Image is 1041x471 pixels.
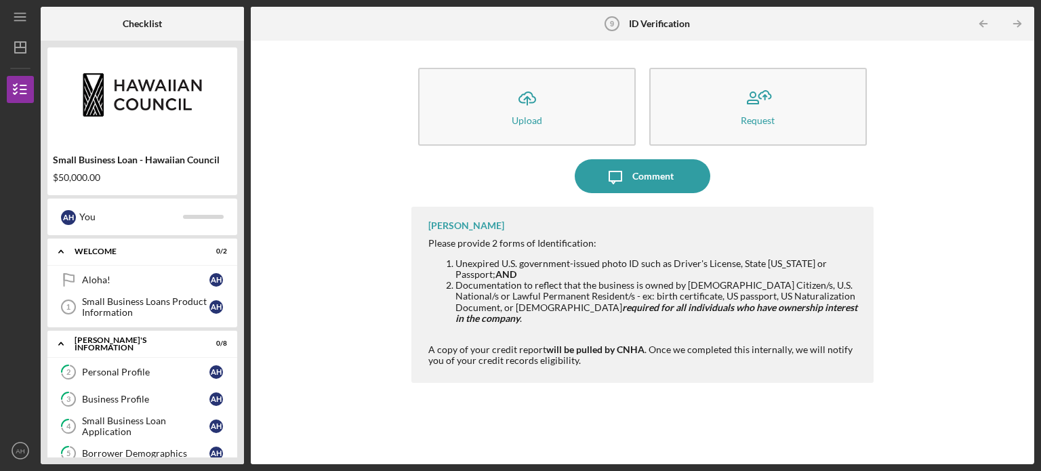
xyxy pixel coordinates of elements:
div: Aloha! [82,274,209,285]
li: Unexpired U.S. government-issued photo ID such as Driver's License, State [US_STATE] or Passport; [455,258,860,280]
strong: AND [495,268,516,280]
a: 2Personal ProfileAH [54,359,230,386]
div: [PERSON_NAME] [428,220,504,231]
div: $50,000.00 [53,172,232,183]
tspan: 3 [66,395,70,404]
div: 0 / 8 [203,340,227,348]
strong: will be pulled by CNHA [546,344,645,355]
div: WELCOME [75,247,193,255]
div: [PERSON_NAME]'S INFORMATION [75,336,193,352]
tspan: 5 [66,449,70,458]
div: A H [209,273,223,287]
text: AH [16,447,24,455]
div: Business Profile [82,394,209,405]
div: Comment [632,159,674,193]
div: 0 / 2 [203,247,227,255]
div: You [79,205,183,228]
div: Borrower Demographics [82,448,209,459]
div: Request [741,115,775,125]
a: Aloha!AH [54,266,230,293]
div: Upload [512,115,542,125]
b: Checklist [123,18,162,29]
tspan: 4 [66,422,71,431]
b: ID Verification [629,18,690,29]
div: Small Business Loans Product Information [82,296,209,318]
tspan: 1 [66,303,70,311]
li: Documentation to reflect that the business is owned by [DEMOGRAPHIC_DATA] Citizen/s, U.S. Nationa... [455,280,860,323]
div: A H [61,210,76,225]
div: A H [209,365,223,379]
div: Personal Profile [82,367,209,377]
button: Upload [418,68,636,146]
div: A copy of your credit report . Once we completed this internally, we will notify you of your cred... [428,344,860,366]
button: AH [7,437,34,464]
a: 3Business ProfileAH [54,386,230,413]
a: 5Borrower DemographicsAH [54,440,230,467]
img: Product logo [47,54,237,136]
div: A H [209,392,223,406]
div: Small Business Loan Application [82,415,209,437]
button: Comment [575,159,710,193]
div: A H [209,300,223,314]
div: A H [209,447,223,460]
a: 4Small Business Loan ApplicationAH [54,413,230,440]
a: 1Small Business Loans Product InformationAH [54,293,230,321]
div: A H [209,419,223,433]
div: Small Business Loan - Hawaiian Council [53,155,232,165]
div: Please provide 2 forms of Identification: [428,238,860,249]
button: Request [649,68,867,146]
strong: required for all individuals who have ownership interest in the company [455,302,857,324]
tspan: 2 [66,368,70,377]
tspan: 9 [610,20,614,28]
